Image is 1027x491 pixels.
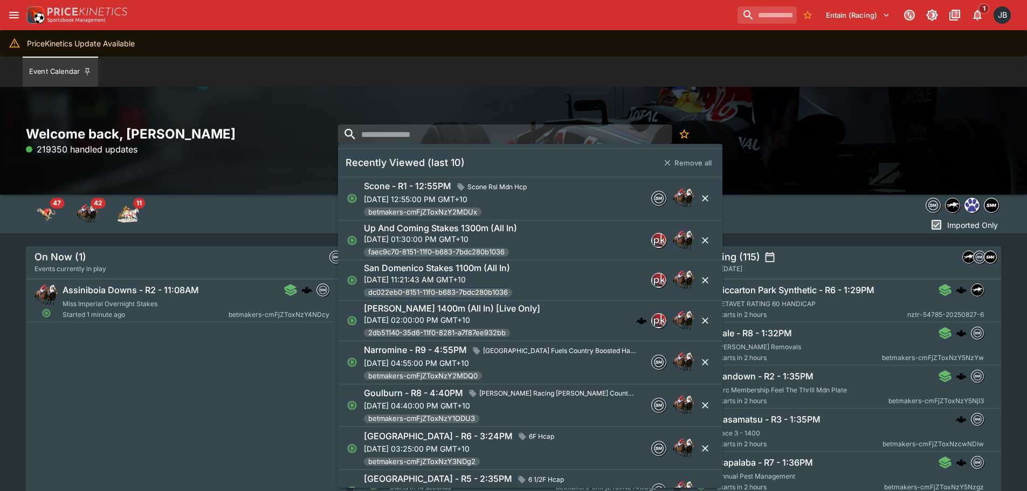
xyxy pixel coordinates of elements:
div: cerberus [956,285,967,295]
span: [PERSON_NAME] Racing [PERSON_NAME] Country Magic Showcase Hcp [475,388,639,399]
div: PriceKinetics Update Available [27,33,135,53]
div: cerberus [956,371,967,382]
h6: [PERSON_NAME] 1400m (All In) [Live Only] [364,303,540,314]
svg: Open [347,315,357,326]
div: grnz [964,198,980,213]
div: pricekinetics [651,313,666,328]
div: nztr [945,198,960,213]
div: betmakers [971,327,984,340]
img: logo-cerberus.svg [956,457,967,468]
h6: Goulburn - R8 - 4:40PM [364,388,463,399]
div: samemeetingmulti [984,251,997,264]
img: nztr.png [971,284,983,296]
div: Josh Brown [994,6,1011,24]
p: [DATE] 04:40:00 PM GMT+10 [364,400,639,411]
img: betmakers.png [652,398,666,412]
img: nztr.png [963,251,975,263]
span: faec9c70-8151-11f0-b683-7bdc280b1036 [364,247,509,258]
div: nztr [962,251,975,264]
div: Harness Racing [118,203,139,225]
input: search [737,6,797,24]
div: cerberus [956,328,967,338]
button: No Bookmarks [799,6,816,24]
span: 6F Hcap [525,431,559,442]
img: PriceKinetics Logo [24,4,45,26]
span: 1 [978,3,990,14]
h2: Welcome back, [PERSON_NAME] [26,126,347,142]
h5: Recently Viewed (last 10) [346,156,465,169]
img: horse_racing [77,203,98,225]
h6: [GEOGRAPHIC_DATA] - R6 - 3:24PM [364,431,513,442]
img: betmakers.png [971,457,983,468]
img: pricekinetics.png [652,314,666,328]
span: BETAVET RATING 60 HANDICAP [717,300,816,308]
div: betmakers [971,413,984,426]
img: logo-cerberus.svg [636,315,647,326]
div: Greyhound Racing [36,203,57,225]
button: Remove all [657,154,718,171]
button: Select Tenant [819,6,897,24]
img: logo-cerberus.svg [301,285,312,295]
p: [DATE] 12:55:00 PM GMT+10 [364,193,531,205]
span: 11 [133,198,145,209]
div: betmakers [973,251,986,264]
img: horse_racing.png [673,310,694,331]
img: betmakers.png [974,251,985,263]
svg: Open [347,235,357,246]
span: 6 1/2F Hcap [524,474,568,485]
img: pricekinetics.png [652,273,666,287]
span: Starts in 2 hours [717,352,882,363]
span: 2db51140-35d6-11f0-8281-a7f87ee932bb [364,328,510,338]
img: horse_racing.png [35,283,58,307]
h6: Sale - R8 - 1:32PM [717,328,792,339]
p: [DATE] 04:55:00 PM GMT+10 [364,357,643,369]
img: horse_racing.png [673,351,694,373]
img: betmakers.png [971,413,983,425]
img: samemeetingmulti.png [984,198,998,212]
img: horse_racing.png [673,438,694,459]
span: betmakers-cmFjZToxNzY2MDQ0 [364,371,482,382]
svg: Open [369,481,378,490]
button: Imported Only [927,216,1001,233]
img: PriceKinetics [47,8,127,16]
img: horse_racing.png [673,269,694,291]
h5: Upcoming (115) [689,251,760,263]
span: [PERSON_NAME] Removals [717,343,801,351]
img: samemeetingmulti.png [984,251,996,263]
span: Scone Rsl Mdn Hcp [463,182,531,192]
span: Starts in 2 hours [717,309,907,320]
span: betmakers-cmFjZToxNzY5NzYw [882,352,984,363]
svg: Open [347,443,357,454]
img: betmakers.png [317,284,329,296]
img: betmakers.png [330,251,342,263]
h6: Kasamatsu - R3 - 1:35PM [717,414,821,425]
input: search [338,125,672,144]
span: Annual Pest Management [717,472,795,480]
button: No Bookmarks [674,125,694,144]
div: Event type filters [923,195,1001,216]
button: settings [764,252,775,262]
img: logo-cerberus.svg [956,328,967,338]
img: horse_racing.png [673,188,694,209]
p: 219350 handled updates [26,143,137,156]
span: Events currently in play [35,264,106,274]
h6: Up And Coming Stakes 1300m (All In) [364,223,517,234]
h6: Sandown - R2 - 1:35PM [717,371,814,382]
div: Horse Racing [77,203,98,225]
img: logo-cerberus.svg [956,414,967,425]
button: Toggle light/dark mode [922,5,942,25]
p: [DATE] 02:00:00 PM GMT+10 [364,314,540,326]
p: Imported Only [947,219,998,231]
span: betmakers-cmFjZToxNzcwNDIw [883,439,984,449]
span: betmakers-cmFjZToxNzY3NDg2 [364,457,480,467]
span: dc022eb0-8151-11f0-b683-7bdc280b1036 [364,287,512,298]
div: pricekinetics [651,273,666,288]
p: [DATE] 11:21:43 AM GMT+10 [364,274,512,285]
img: grnz.png [965,198,979,212]
span: Race 3 - 1400 [717,429,760,437]
svg: Open [347,193,357,204]
svg: Open [347,357,357,368]
img: betmakers.png [971,327,983,339]
h6: Riccarton Park Synthetic - R6 - 1:29PM [717,285,874,296]
p: [DATE] 03:25:00 PM GMT+10 [364,443,559,454]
